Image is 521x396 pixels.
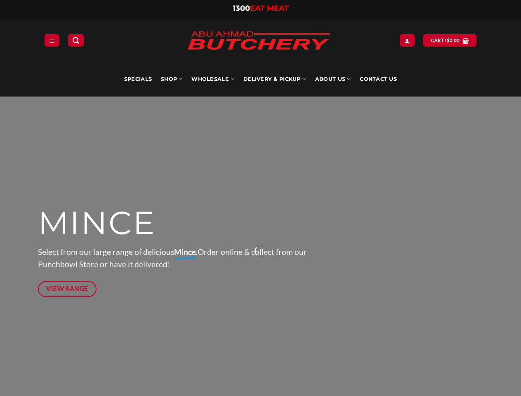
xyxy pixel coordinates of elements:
a: Wholesale [191,62,234,97]
a: Search [68,34,84,46]
bdi: 0.00 [447,38,460,43]
a: 1300EAT MEAT [233,4,289,13]
a: Specials [124,62,152,97]
a: View Range [38,281,97,297]
span: View Range [46,283,88,294]
a: View cart [423,34,476,46]
span: $ [447,37,450,44]
img: Abu Ahmad Butchery [180,26,337,57]
a: Contact Us [360,62,397,97]
strong: Mince. [174,247,198,257]
a: About Us [315,62,351,97]
a: Delivery & Pickup [243,62,306,97]
span: EAT MEAT [250,4,289,13]
span: Cart / [431,37,460,44]
a: Menu [45,34,59,46]
span: 1300 [233,4,250,13]
a: Login [400,34,415,46]
span: Select from our large range of delicious Order online & collect from our Punchbowl Store or have ... [38,247,307,269]
a: SHOP [161,62,182,97]
span: MINCE [38,203,156,243]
